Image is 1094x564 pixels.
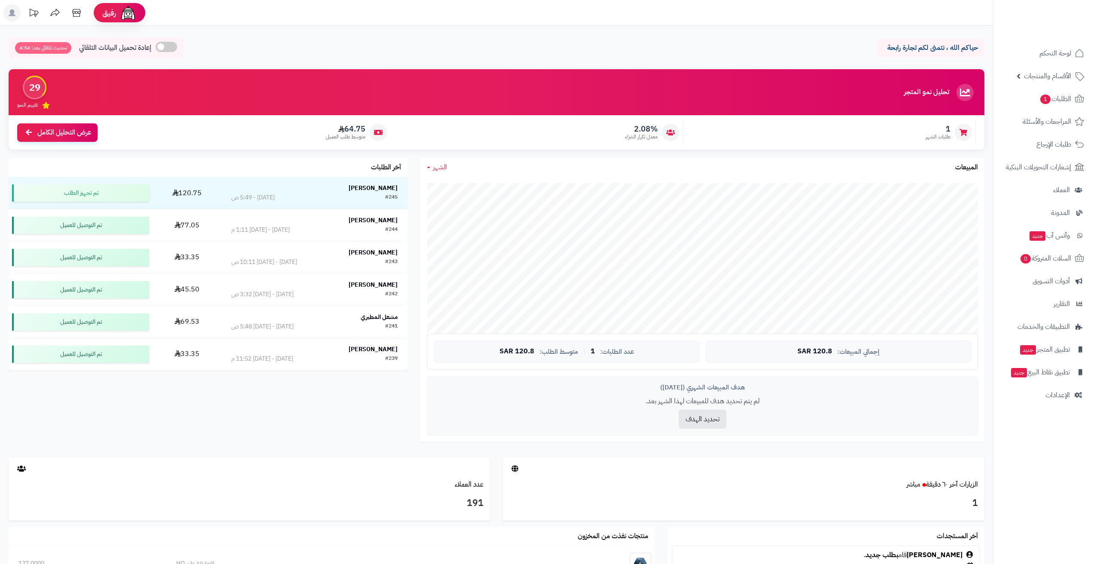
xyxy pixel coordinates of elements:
div: [DATE] - [DATE] 10:11 ص [231,258,297,267]
a: الإعدادات [999,385,1089,405]
span: رفيق [102,8,116,18]
a: السلات المتروكة0 [999,248,1089,269]
span: 1 [591,348,595,356]
div: #239 [385,355,398,363]
a: أدوات التسويق [999,271,1089,291]
a: تطبيق المتجرجديد [999,339,1089,360]
div: [DATE] - [DATE] 5:48 ص [231,322,294,331]
span: وآتس آب [1029,230,1070,242]
a: التقارير [999,294,1089,314]
span: عرض التحليل الكامل [37,128,91,138]
h3: تحليل نمو المتجر [904,89,949,96]
span: إشعارات التحويلات البنكية [1006,161,1071,173]
div: #245 [385,193,398,202]
div: هدف المبيعات الشهري ([DATE]) [434,383,971,392]
span: جديد [1030,231,1045,241]
h3: 191 [15,496,484,511]
a: وآتس آبجديد [999,225,1089,246]
a: المراجعات والأسئلة [999,111,1089,132]
span: تقييم النمو [17,101,38,109]
a: تحديثات المنصة [23,4,44,24]
span: عدد الطلبات: [600,348,634,356]
span: جديد [1020,345,1036,355]
img: logo-2.png [1036,6,1086,25]
a: الشهر [427,162,447,172]
div: #243 [385,258,398,267]
div: [DATE] - [DATE] 1:11 م [231,226,290,234]
span: التطبيقات والخدمات [1017,321,1070,333]
div: تم التوصيل للعميل [12,313,149,331]
div: تم التوصيل للعميل [12,281,149,298]
span: تحديث تلقائي بعد: 4:54 [15,42,71,54]
div: #241 [385,322,398,331]
div: [DATE] - [DATE] 3:32 ص [231,290,294,299]
img: ai-face.png [120,4,137,21]
td: 69.53 [153,306,221,338]
a: [PERSON_NAME] [907,550,962,560]
span: العملاء [1053,184,1070,196]
td: 77.05 [153,209,221,241]
a: التطبيقات والخدمات [999,316,1089,337]
span: السلات المتروكة [1020,252,1071,264]
button: تحديد الهدف [679,410,726,429]
span: 0 [1020,254,1031,264]
div: تم التوصيل للعميل [12,217,149,234]
a: لوحة التحكم [999,43,1089,64]
strong: مشعل المطيري [361,313,398,322]
p: لم يتم تحديد هدف للمبيعات لهذا الشهر بعد. [434,396,971,406]
span: 1 [925,124,950,134]
a: الزيارات آخر ٦٠ دقيقةمباشر [907,479,978,490]
td: 33.35 [153,242,221,273]
span: التقارير [1054,298,1070,310]
div: تم تجهيز الطلب [12,184,149,202]
div: [DATE] - [DATE] 11:52 م [231,355,293,363]
span: معدل تكرار الشراء [625,133,658,141]
td: 120.75 [153,177,221,209]
div: تم التوصيل للعميل [12,346,149,363]
div: قام . [677,550,975,560]
td: 33.35 [153,338,221,370]
span: 120.8 SAR [500,348,534,356]
small: مباشر [907,479,920,490]
a: بطلب جديد [865,550,898,560]
a: العملاء [999,180,1089,200]
td: 45.50 [153,274,221,306]
span: إجمالي المبيعات: [837,348,879,356]
a: عدد العملاء [455,479,484,490]
div: [DATE] - 5:49 ص [231,193,275,202]
span: إعادة تحميل البيانات التلقائي [79,43,151,53]
a: تطبيق نقاط البيعجديد [999,362,1089,383]
span: | [583,348,585,355]
h3: آخر المستجدات [937,533,978,540]
div: تم التوصيل للعميل [12,249,149,266]
a: المدونة [999,202,1089,223]
strong: [PERSON_NAME] [349,280,398,289]
span: الشهر [433,162,447,172]
strong: [PERSON_NAME] [349,216,398,225]
a: الطلبات1 [999,89,1089,109]
span: طلبات الإرجاع [1036,138,1071,150]
span: أدوات التسويق [1033,275,1070,287]
span: تطبيق المتجر [1019,343,1070,356]
span: الإعدادات [1045,389,1070,401]
a: عرض التحليل الكامل [17,123,98,142]
strong: [PERSON_NAME] [349,248,398,257]
span: المدونة [1051,207,1070,219]
div: #244 [385,226,398,234]
a: إشعارات التحويلات البنكية [999,157,1089,178]
span: الأقسام والمنتجات [1024,70,1071,82]
strong: [PERSON_NAME] [349,184,398,193]
a: طلبات الإرجاع [999,134,1089,155]
span: لوحة التحكم [1039,47,1071,59]
span: 1 [1040,94,1051,104]
strong: [PERSON_NAME] [349,345,398,354]
span: جديد [1011,368,1027,377]
span: طلبات الشهر [925,133,950,141]
span: متوسط طلب العميل [326,133,365,141]
h3: منتجات نفذت من المخزون [578,533,648,540]
span: الطلبات [1039,93,1071,105]
span: المراجعات والأسئلة [1023,116,1071,128]
span: 120.8 SAR [797,348,832,356]
h3: المبيعات [955,164,978,172]
h3: آخر الطلبات [371,164,401,172]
